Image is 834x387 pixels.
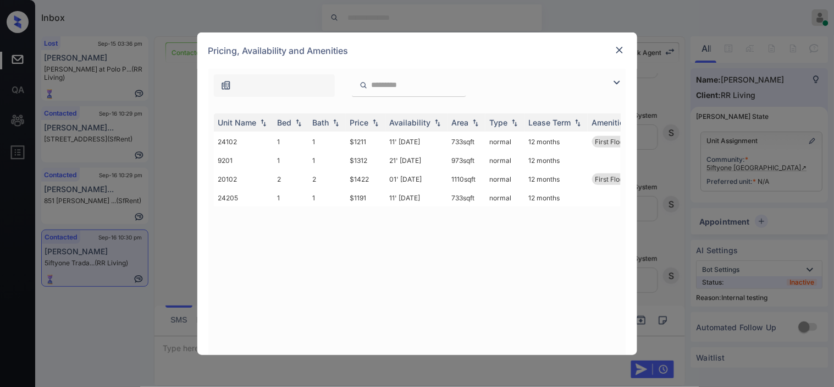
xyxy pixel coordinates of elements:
[610,76,623,89] img: icon-zuma
[432,118,443,126] img: sorting
[524,152,588,169] td: 12 months
[470,118,481,126] img: sorting
[524,132,588,152] td: 12 months
[308,152,346,169] td: 1
[346,189,385,206] td: $1191
[278,118,292,127] div: Bed
[258,118,269,126] img: sorting
[509,118,520,126] img: sorting
[385,132,448,152] td: 11' [DATE]
[524,189,588,206] td: 12 months
[448,132,485,152] td: 733 sqft
[350,118,369,127] div: Price
[385,169,448,189] td: 01' [DATE]
[452,118,469,127] div: Area
[218,118,257,127] div: Unit Name
[273,152,308,169] td: 1
[595,138,627,146] span: First Floor
[485,189,524,206] td: normal
[370,118,381,126] img: sorting
[273,132,308,152] td: 1
[390,118,431,127] div: Availability
[572,118,583,126] img: sorting
[385,152,448,169] td: 21' [DATE]
[529,118,571,127] div: Lease Term
[330,118,341,126] img: sorting
[490,118,508,127] div: Type
[346,152,385,169] td: $1312
[524,169,588,189] td: 12 months
[313,118,329,127] div: Bath
[485,169,524,189] td: normal
[592,118,629,127] div: Amenities
[214,169,273,189] td: 20102
[485,132,524,152] td: normal
[346,132,385,152] td: $1211
[293,118,304,126] img: sorting
[448,169,485,189] td: 1110 sqft
[485,152,524,169] td: normal
[273,189,308,206] td: 1
[308,189,346,206] td: 1
[214,189,273,206] td: 24205
[308,132,346,152] td: 1
[346,169,385,189] td: $1422
[385,189,448,206] td: 11' [DATE]
[308,169,346,189] td: 2
[448,152,485,169] td: 973 sqft
[273,169,308,189] td: 2
[220,80,231,91] img: icon-zuma
[448,189,485,206] td: 733 sqft
[360,80,368,90] img: icon-zuma
[197,32,637,69] div: Pricing, Availability and Amenities
[214,132,273,152] td: 24102
[614,45,625,56] img: close
[214,152,273,169] td: 9201
[595,175,627,183] span: First Floor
